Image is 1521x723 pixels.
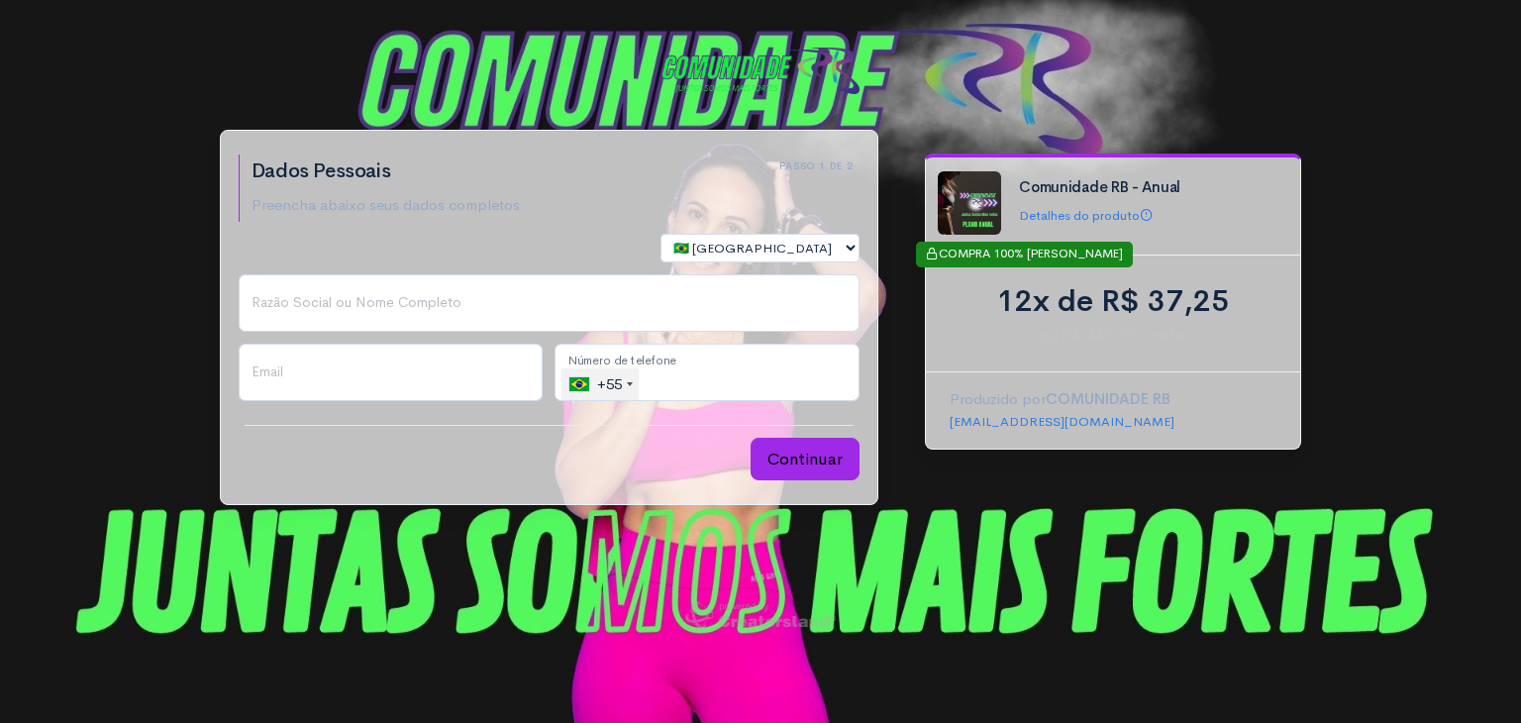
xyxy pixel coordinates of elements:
div: 12x de R$ 37,25 [950,279,1276,324]
span: ou R$ 447,00 à vista [950,324,1276,348]
p: Produzido por [950,388,1276,411]
a: [EMAIL_ADDRESS][DOMAIN_NAME] [950,413,1174,430]
h4: Comunidade RB - Anual [1019,179,1282,196]
button: Continuar [751,438,860,481]
p: Preencha abaixo seus dados completos [252,194,520,217]
img: agora%20(200%20x%20200%20px).jpg [938,171,1001,235]
div: COMPRA 100% [PERSON_NAME] [916,242,1133,267]
h6: Passo 1 de 2 [779,160,854,171]
input: Nome Completo [239,274,860,332]
a: Detalhes do produto [1019,207,1153,224]
img: powered-by-creatorsland-e1a4e4bebae488dff9c9a81466bc3db6f0b7cf8c8deafde3238028c30cb33651.png [685,600,835,629]
h2: Dados Pessoais [252,160,520,182]
div: Brazil (Brasil): +55 [561,368,639,400]
input: Email [239,344,544,401]
img: COMUNIDADE RB [661,48,860,94]
strong: COMUNIDADE RB [1046,389,1170,408]
div: +55 [569,368,639,400]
